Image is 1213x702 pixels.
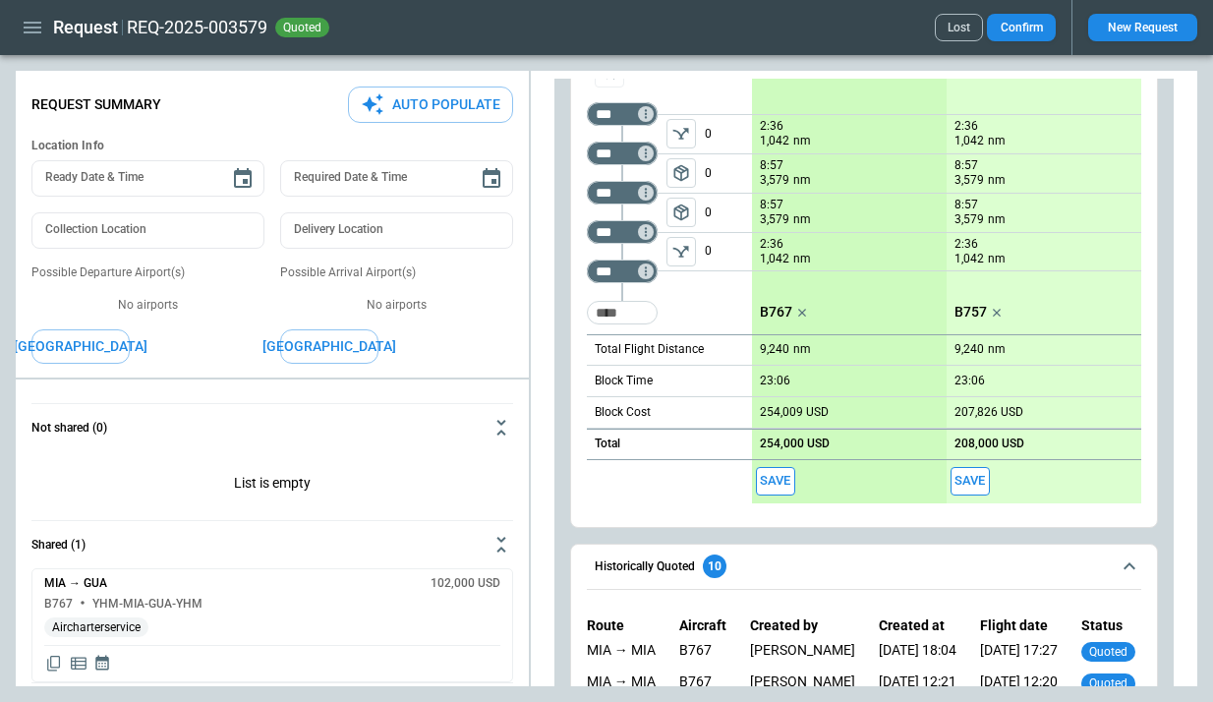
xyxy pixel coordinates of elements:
[954,133,984,149] p: 1,042
[280,297,513,314] p: No airports
[679,617,726,634] p: Aircraft
[793,172,811,189] p: nm
[44,620,148,635] span: Aircharterservice
[92,598,202,611] h6: YHM-MIA-GUA-YHM
[954,172,984,189] p: 3,579
[671,163,691,183] span: package_2
[587,545,1141,590] button: Historically Quoted10
[879,673,956,697] div: [DATE] 12:21
[587,642,656,666] div: MIA → (live) → SDQ → (live) → YYZ → (live) → MEX → (live) → MIA
[935,14,983,41] button: Lost
[760,374,790,388] p: 23:06
[31,422,107,435] h6: Not shared (0)
[760,251,789,267] p: 1,042
[280,329,378,364] button: [GEOGRAPHIC_DATA]
[31,297,264,314] p: No airports
[793,251,811,267] p: nm
[587,260,658,283] div: Too short
[31,451,513,520] div: Not shared (0)
[756,467,795,496] button: Save
[31,451,513,520] p: List is empty
[951,467,990,496] button: Save
[954,405,1023,420] p: 207,826 USD
[31,139,513,153] h6: Location Info
[954,374,985,388] p: 23:06
[587,220,658,244] div: Too short
[760,342,789,357] p: 9,240
[750,617,855,634] p: Created by
[31,521,513,568] button: Shared (1)
[587,142,658,165] div: Too short
[760,405,829,420] p: 254,009 USD
[93,654,111,673] span: Display quote schedule
[954,158,978,173] p: 8:57
[472,159,511,199] button: Choose date
[666,158,696,188] span: Type of sector
[279,21,325,34] span: quoted
[1088,14,1197,41] button: New Request
[980,673,1058,697] div: [DATE] 12:20
[666,198,696,227] span: Type of sector
[666,198,696,227] button: left aligned
[348,87,513,123] button: Auto Populate
[595,438,620,450] h6: Total
[988,172,1006,189] p: nm
[44,577,107,590] h6: MIA → GUA
[760,211,789,228] p: 3,579
[431,577,500,590] h6: 102,000 USD
[31,264,264,281] p: Possible Departure Airport(s)
[1085,676,1131,690] span: quoted
[223,159,262,199] button: Choose date
[679,673,726,697] div: B767
[280,264,513,281] p: Possible Arrival Airport(s)
[671,203,691,222] span: package_2
[595,404,651,421] p: Block Cost
[53,16,118,39] h1: Request
[988,251,1006,267] p: nm
[595,560,695,573] h6: Historically Quoted
[954,198,978,212] p: 8:57
[1081,617,1135,634] p: Status
[595,373,653,389] p: Block Time
[750,673,855,697] div: [PERSON_NAME]
[705,233,752,270] p: 0
[760,172,789,189] p: 3,579
[31,539,86,552] h6: Shared (1)
[954,304,987,321] p: B757
[69,654,88,673] span: Display detailed quote content
[760,119,783,134] p: 2:36
[951,467,990,496] span: Save this aircraft quote and copy details to clipboard
[31,404,513,451] button: Not shared (0)
[595,341,704,358] p: Total Flight Distance
[793,211,811,228] p: nm
[705,115,752,153] p: 0
[954,211,984,228] p: 3,579
[760,133,789,149] p: 1,042
[750,642,855,666] div: [PERSON_NAME]
[127,16,267,39] h2: REQ-2025-003579
[954,119,978,134] p: 2:36
[760,237,783,252] p: 2:36
[760,198,783,212] p: 8:57
[44,598,73,611] h6: B767
[31,329,130,364] button: [GEOGRAPHIC_DATA]
[44,654,64,673] span: Copy quote content
[587,673,656,697] div: MIA → (live) → POS → (live) → GEO → (live) → PBM → (live) → MIA
[879,642,956,666] div: [DATE] 18:04
[987,14,1056,41] button: Confirm
[879,617,956,634] p: Created at
[760,304,792,321] p: B767
[587,617,656,634] p: Route
[666,119,696,148] span: Type of sector
[666,237,696,266] span: Type of sector
[980,617,1058,634] p: Flight date
[31,96,161,113] p: Request Summary
[756,467,795,496] span: Save this aircraft quote and copy details to clipboard
[760,158,783,173] p: 8:57
[988,341,1006,358] p: nm
[666,119,696,148] button: left aligned
[752,51,1141,503] div: scrollable content
[587,181,658,205] div: Too short
[793,133,811,149] p: nm
[666,158,696,188] button: left aligned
